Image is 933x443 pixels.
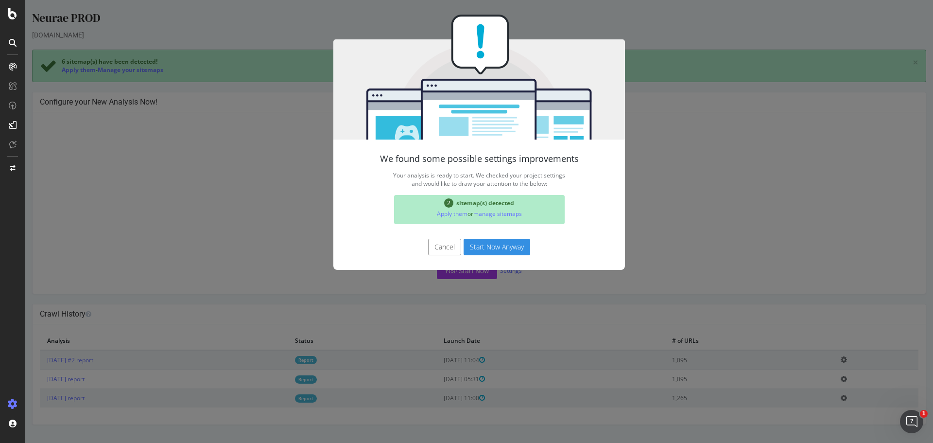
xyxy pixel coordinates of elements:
[403,239,436,255] button: Cancel
[448,210,497,218] a: manage sitemaps
[308,15,600,140] img: You're all set!
[431,199,489,207] span: sitemap(s) detected
[920,410,928,418] span: 1
[419,198,428,208] span: 2
[373,207,536,220] p: or
[412,210,442,218] a: Apply them
[328,169,580,190] p: Your analysis is ready to start. We checked your project settings and would like to draw your att...
[328,154,580,164] h4: We found some possible settings improvements
[900,410,923,433] iframe: Intercom live chat
[438,239,505,255] button: Start Now Anyway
